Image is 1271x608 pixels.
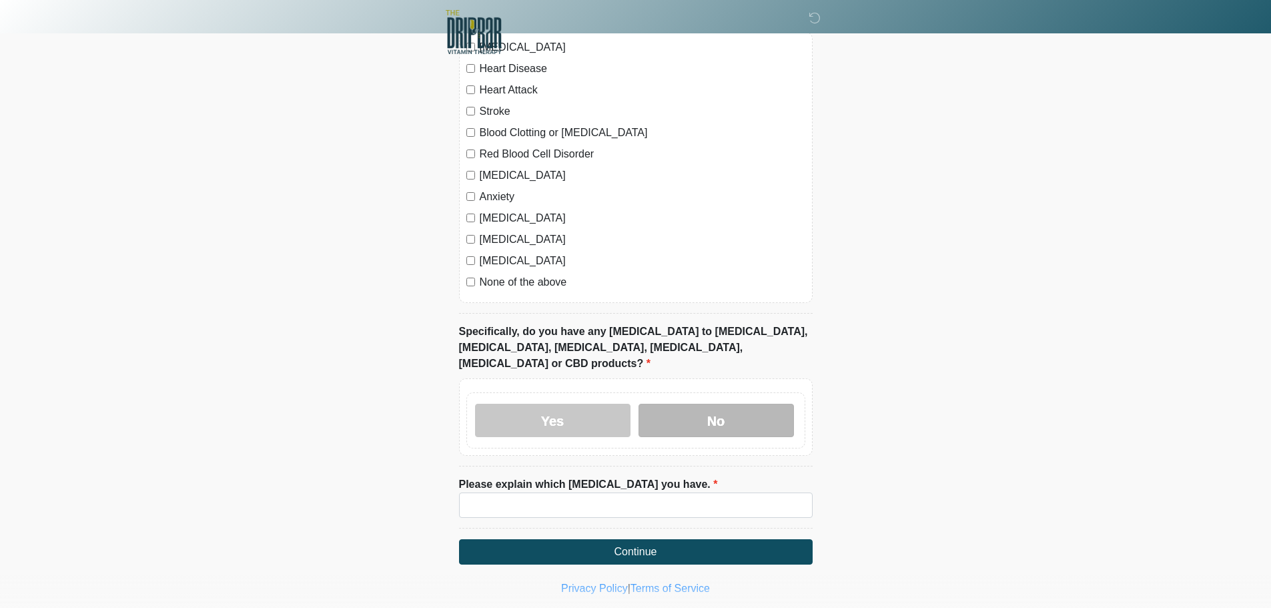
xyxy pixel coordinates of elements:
input: Stroke [466,107,475,115]
label: Please explain which [MEDICAL_DATA] you have. [459,477,718,493]
label: Red Blood Cell Disorder [480,146,805,162]
input: [MEDICAL_DATA] [466,171,475,180]
input: None of the above [466,278,475,286]
label: No [639,404,794,437]
input: Blood Clotting or [MEDICAL_DATA] [466,128,475,137]
a: | [628,583,630,594]
label: [MEDICAL_DATA] [480,253,805,269]
input: Heart Attack [466,85,475,94]
label: Stroke [480,103,805,119]
label: Specifically, do you have any [MEDICAL_DATA] to [MEDICAL_DATA], [MEDICAL_DATA], [MEDICAL_DATA], [... [459,324,813,372]
input: Heart Disease [466,64,475,73]
label: Blood Clotting or [MEDICAL_DATA] [480,125,805,141]
input: Anxiety [466,192,475,201]
input: [MEDICAL_DATA] [466,235,475,244]
label: [MEDICAL_DATA] [480,232,805,248]
input: Red Blood Cell Disorder [466,149,475,158]
label: Heart Disease [480,61,805,77]
img: The DRIPBaR - Alamo Ranch SATX Logo [446,10,502,54]
a: Privacy Policy [561,583,628,594]
button: Continue [459,539,813,565]
input: [MEDICAL_DATA] [466,256,475,265]
label: [MEDICAL_DATA] [480,168,805,184]
label: Yes [475,404,630,437]
label: Anxiety [480,189,805,205]
label: None of the above [480,274,805,290]
a: Terms of Service [630,583,710,594]
label: Heart Attack [480,82,805,98]
label: [MEDICAL_DATA] [480,210,805,226]
input: [MEDICAL_DATA] [466,214,475,222]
